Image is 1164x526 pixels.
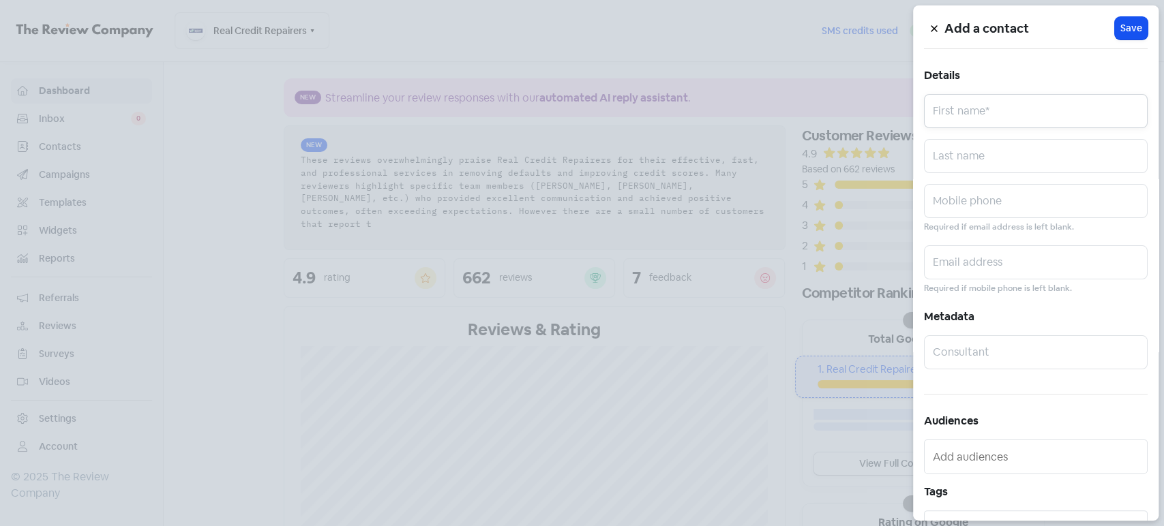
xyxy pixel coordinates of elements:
input: Email address [924,245,1148,279]
input: First name [924,94,1148,128]
small: Required if email address is left blank. [924,221,1074,234]
input: Consultant [924,335,1148,369]
small: Required if mobile phone is left blank. [924,282,1072,295]
button: Save [1115,17,1148,40]
h5: Audiences [924,411,1148,431]
input: Add audiences [933,446,1141,467]
input: Last name [924,139,1148,173]
input: Mobile phone [924,184,1148,218]
h5: Metadata [924,307,1148,327]
h5: Add a contact [944,18,1115,39]
span: Save [1120,21,1142,35]
h5: Details [924,65,1148,86]
h5: Tags [924,482,1148,502]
